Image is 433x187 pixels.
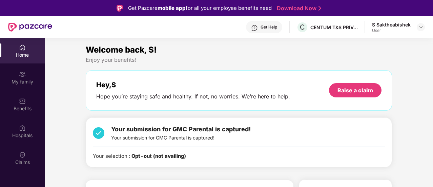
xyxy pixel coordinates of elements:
div: Get Help [261,24,277,30]
img: svg+xml;base64,PHN2ZyB3aWR0aD0iMjAiIGhlaWdodD0iMjAiIHZpZXdCb3g9IjAgMCAyMCAyMCIgZmlsbD0ibm9uZSIgeG... [19,71,26,78]
img: svg+xml;base64,PHN2ZyB4bWxucz0iaHR0cDovL3d3dy53My5vcmcvMjAwMC9zdmciIHdpZHRoPSIzNCIgaGVpZ2h0PSIzNC... [93,125,104,142]
div: Your selection : [93,152,186,160]
img: svg+xml;base64,PHN2ZyBpZD0iSGVscC0zMngzMiIgeG1sbnM9Imh0dHA6Ly93d3cudzMub3JnLzIwMDAvc3ZnIiB3aWR0aD... [251,24,258,31]
div: Enjoy your benefits! [86,56,392,63]
b: Opt-out (not availing) [131,153,186,159]
span: C [300,23,305,31]
span: Welcome back, S! [86,45,157,55]
div: User [372,28,411,33]
div: S Saktheabishek [372,21,411,28]
img: svg+xml;base64,PHN2ZyBpZD0iQ2xhaW0iIHhtbG5zPSJodHRwOi8vd3d3LnczLm9yZy8yMDAwL3N2ZyIgd2lkdGg9IjIwIi... [19,151,26,158]
div: Hope you’re staying safe and healthy. If not, no worries. We’re here to help. [96,93,290,100]
div: Get Pazcare for all your employee benefits need [128,4,272,12]
img: Logo [117,5,123,12]
img: svg+xml;base64,PHN2ZyBpZD0iSG9zcGl0YWxzIiB4bWxucz0iaHR0cDovL3d3dy53My5vcmcvMjAwMC9zdmciIHdpZHRoPS... [19,125,26,131]
img: svg+xml;base64,PHN2ZyBpZD0iSG9tZSIgeG1sbnM9Imh0dHA6Ly93d3cudzMub3JnLzIwMDAvc3ZnIiB3aWR0aD0iMjAiIG... [19,44,26,51]
div: Hey, S [96,81,290,89]
img: Stroke [318,5,321,12]
strong: mobile app [158,5,186,11]
div: Your submission for GMC Parental is captured! [111,125,251,142]
div: CENTUM T&S PRIVATE LIMITED [310,24,358,31]
a: Download Now [277,5,319,12]
div: Raise a claim [337,87,373,94]
img: New Pazcare Logo [8,23,52,32]
img: svg+xml;base64,PHN2ZyBpZD0iRHJvcGRvd24tMzJ4MzIiIHhtbG5zPSJodHRwOi8vd3d3LnczLm9yZy8yMDAwL3N2ZyIgd2... [418,24,424,30]
img: svg+xml;base64,PHN2ZyBpZD0iQmVuZWZpdHMiIHhtbG5zPSJodHRwOi8vd3d3LnczLm9yZy8yMDAwL3N2ZyIgd2lkdGg9Ij... [19,98,26,105]
span: Your submission for GMC Parental is captured! [111,126,251,133]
